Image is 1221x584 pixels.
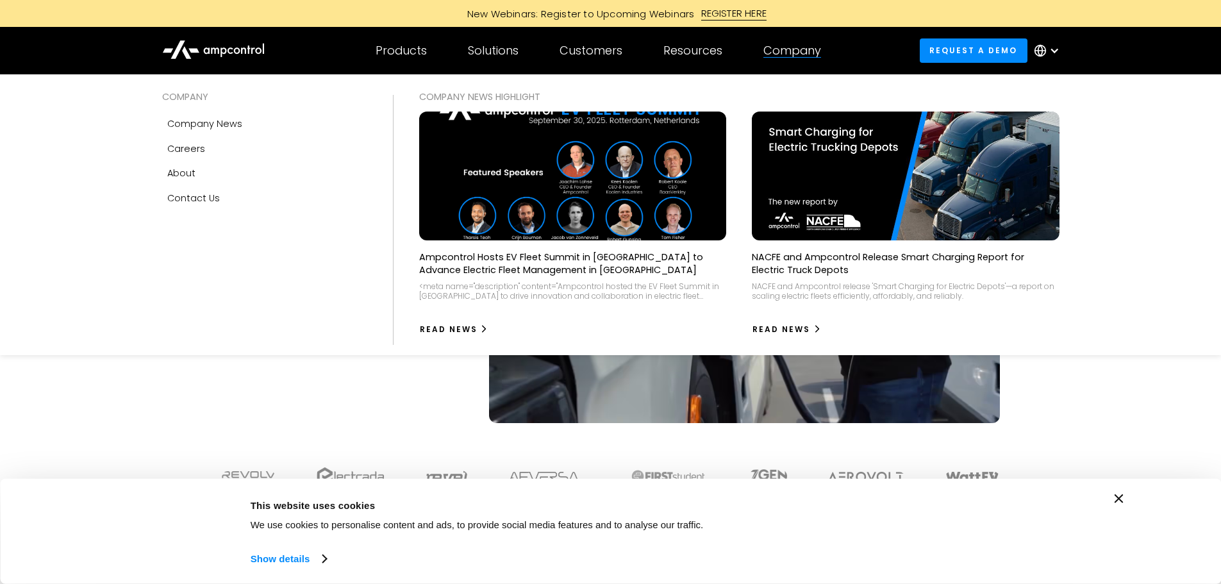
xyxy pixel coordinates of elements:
[468,44,519,58] div: Solutions
[162,161,367,185] a: About
[167,142,205,156] div: Careers
[162,186,367,210] a: Contact Us
[763,44,821,58] div: Company
[419,251,727,276] p: Ampcontrol Hosts EV Fleet Summit in [GEOGRAPHIC_DATA] to Advance Electric Fleet Management in [GE...
[376,44,427,58] div: Products
[560,44,622,58] div: Customers
[419,281,727,301] div: <meta name="description" content="Ampcontrol hosted the EV Fleet Summit in [GEOGRAPHIC_DATA] to d...
[162,112,367,136] a: Company news
[251,549,326,569] a: Show details
[419,90,1059,104] div: COMPANY NEWS Highlight
[663,44,722,58] div: Resources
[752,281,1059,301] div: NACFE and Ampcontrol release 'Smart Charging for Electric Depots'—a report on scaling electric fl...
[454,7,701,21] div: New Webinars: Register to Upcoming Webinars
[828,472,904,482] img: Aerovolt Logo
[701,6,767,21] div: REGISTER HERE
[167,166,195,180] div: About
[420,324,478,335] div: Read News
[920,38,1027,62] a: Request a demo
[752,324,810,335] div: Read News
[162,90,367,104] div: COMPANY
[752,319,822,340] a: Read News
[752,251,1059,276] p: NACFE and Ampcontrol Release Smart Charging Report for Electric Truck Depots
[419,319,489,340] a: Read News
[162,137,367,161] a: Careers
[317,467,384,485] img: electrada logo
[251,519,704,530] span: We use cookies to personalise content and ads, to provide social media features and to analyse ou...
[322,6,899,21] a: New Webinars: Register to Upcoming WebinarsREGISTER HERE
[908,494,1091,531] button: Okay
[945,472,999,482] img: WattEV logo
[167,117,242,131] div: Company news
[1115,494,1124,503] button: Close banner
[167,191,220,205] div: Contact Us
[251,497,879,513] div: This website uses cookies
